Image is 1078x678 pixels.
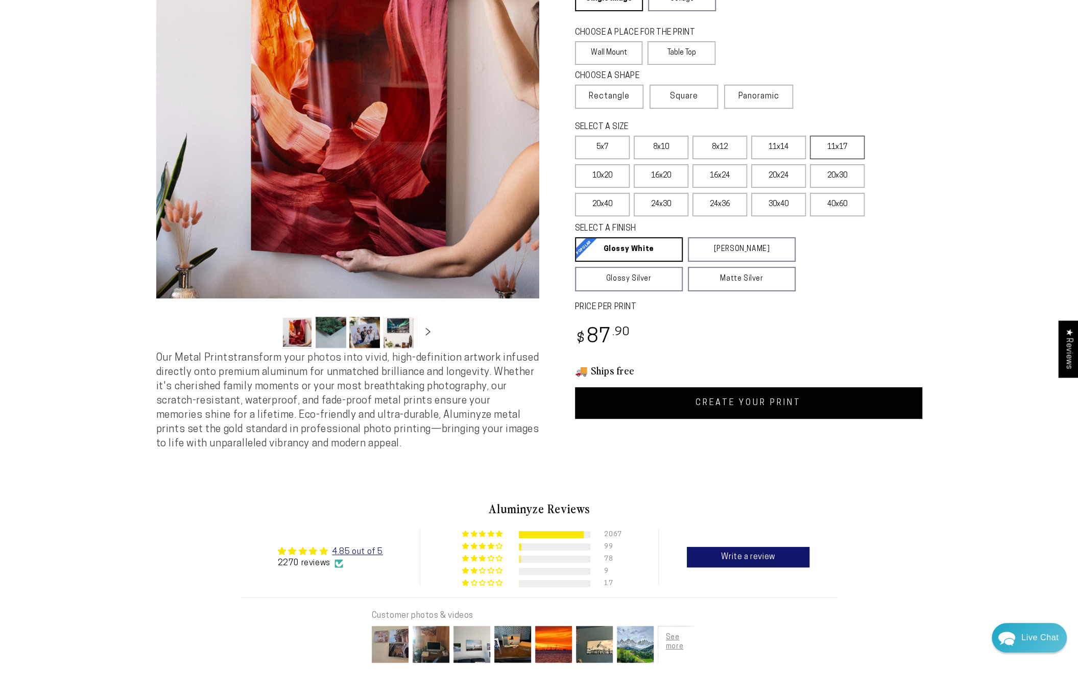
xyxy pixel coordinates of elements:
label: 40x60 [810,193,865,216]
span: Square [670,90,698,103]
div: 2067 [604,531,616,538]
button: Load image 4 in gallery view [383,317,414,348]
img: Verified Checkmark [334,559,343,568]
img: User picture [492,624,533,665]
legend: SELECT A SIZE [575,121,779,133]
h2: Aluminyze Reviews [241,500,837,517]
div: 99 [604,543,616,550]
button: Slide left [256,321,279,343]
img: User picture [451,624,492,665]
a: Write a review [687,547,809,567]
img: User picture [615,624,656,665]
sup: .90 [612,327,630,338]
label: 16x24 [692,164,747,188]
button: Load image 3 in gallery view [349,317,380,348]
a: CREATE YOUR PRINT [575,387,922,419]
a: Glossy Silver [575,267,683,291]
div: 91% (2067) reviews with 5 star rating [462,531,505,538]
div: 4% (99) reviews with 4 star rating [462,543,505,550]
label: 8x10 [634,136,688,159]
img: User picture [411,624,451,665]
label: 8x12 [692,136,747,159]
label: Table Top [648,41,715,65]
div: 2270 reviews [277,558,382,569]
legend: SELECT A FINISH [575,223,771,235]
span: $ [577,332,585,346]
label: 11x17 [810,136,865,159]
label: 24x30 [634,193,688,216]
label: 5x7 [575,136,630,159]
div: Chat widget toggle [992,623,1067,652]
div: Customer photos & videos [372,610,694,621]
label: PRICE PER PRINT [575,302,922,313]
label: 20x40 [575,193,630,216]
label: 11x14 [751,136,806,159]
label: 16x20 [634,164,688,188]
a: Matte Silver [688,267,796,291]
div: 17 [604,580,616,587]
button: Slide right [417,321,439,343]
label: 30x40 [751,193,806,216]
label: 20x30 [810,164,865,188]
img: User picture [574,624,615,665]
img: User picture [370,624,411,665]
div: Click to open Judge.me floating reviews tab [1059,320,1078,377]
span: Rectangle [589,90,630,103]
a: 4.85 out of 5 [332,548,383,556]
label: 20x24 [751,164,806,188]
a: [PERSON_NAME] [688,237,796,262]
h3: 🚚 Ships free [575,364,922,377]
div: 0% (9) reviews with 2 star rating [462,567,505,575]
div: 1% (17) reviews with 1 star rating [462,580,505,587]
a: Glossy White [575,237,683,262]
div: 9 [604,568,616,575]
img: User picture [656,624,697,665]
bdi: 87 [575,328,631,347]
legend: CHOOSE A SHAPE [575,70,708,82]
label: 10x20 [575,164,630,188]
div: Average rating is 4.85 stars [277,545,382,558]
div: 3% (78) reviews with 3 star rating [462,555,505,563]
span: Our Metal Prints transform your photos into vivid, high-definition artwork infused directly onto ... [156,353,539,449]
img: User picture [533,624,574,665]
span: Panoramic [738,92,779,101]
label: 24x36 [692,193,747,216]
button: Load image 2 in gallery view [316,317,346,348]
button: Load image 1 in gallery view [282,317,313,348]
label: Wall Mount [575,41,643,65]
div: 78 [604,556,616,563]
legend: CHOOSE A PLACE FOR THE PRINT [575,27,706,39]
div: Contact Us Directly [1021,623,1059,652]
